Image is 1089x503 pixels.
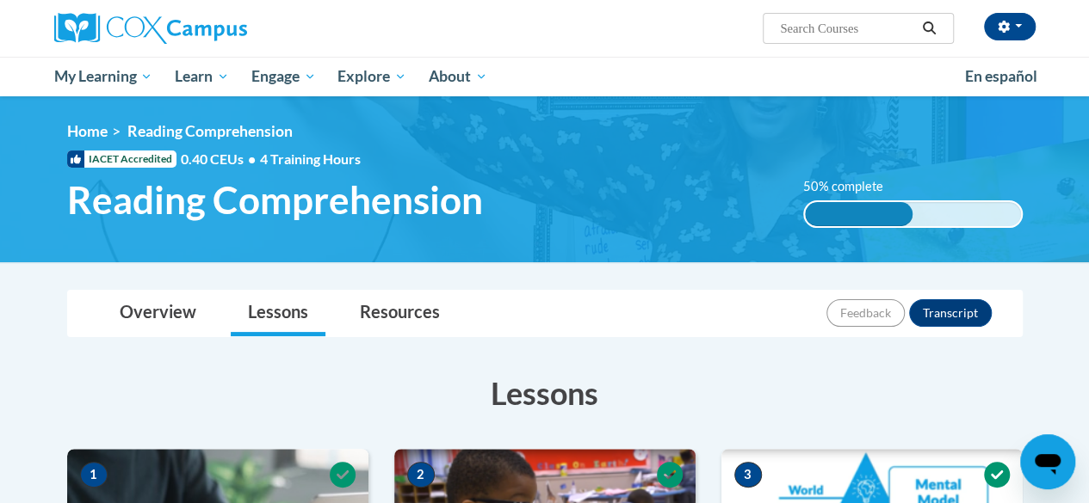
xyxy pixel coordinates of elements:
[418,57,498,96] a: About
[260,150,361,167] span: 4 Training Hours
[41,57,1049,96] div: Main menu
[231,291,325,336] a: Lessons
[916,18,942,39] button: Search
[67,150,176,168] span: IACET Accredited
[984,13,1036,40] button: Account Settings
[251,66,316,87] span: Engage
[407,462,435,488] span: 2
[337,66,406,87] span: Explore
[965,67,1037,85] span: En español
[909,299,992,327] button: Transcript
[240,57,327,96] a: Engage
[54,13,247,44] img: Cox Campus
[803,177,902,196] label: 50% complete
[80,462,108,488] span: 1
[127,122,293,140] span: Reading Comprehension
[429,66,487,87] span: About
[102,291,213,336] a: Overview
[54,13,364,44] a: Cox Campus
[805,202,913,226] div: 50% complete
[164,57,240,96] a: Learn
[53,66,152,87] span: My Learning
[326,57,418,96] a: Explore
[248,150,256,167] span: •
[175,66,229,87] span: Learn
[67,122,108,140] a: Home
[954,58,1049,95] a: En español
[343,291,457,336] a: Resources
[67,177,483,223] span: Reading Comprehension
[734,462,762,488] span: 3
[43,57,164,96] a: My Learning
[826,299,905,327] button: Feedback
[181,150,260,169] span: 0.40 CEUs
[778,18,916,39] input: Search Courses
[67,371,1023,414] h3: Lessons
[1020,434,1075,489] iframe: Button to launch messaging window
